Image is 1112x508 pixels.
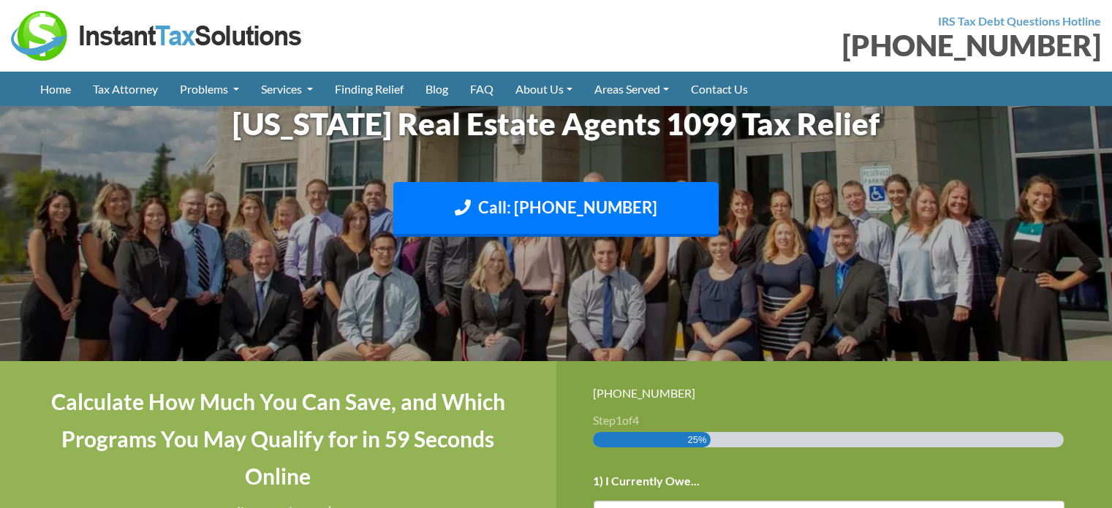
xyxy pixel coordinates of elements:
a: Problems [169,72,250,106]
a: Services [250,72,324,106]
span: 25% [688,432,707,447]
strong: IRS Tax Debt Questions Hotline [938,14,1101,28]
label: 1) I Currently Owe... [593,474,700,489]
h4: Calculate How Much You Can Save, and Which Programs You May Qualify for in 59 Seconds Online [37,383,520,495]
span: 4 [632,413,639,427]
a: Contact Us [680,72,759,106]
a: Tax Attorney [82,72,169,106]
a: Home [29,72,82,106]
h1: [US_STATE] Real Estate Agents 1099 Tax Relief [151,102,962,145]
a: Areas Served [583,72,680,106]
a: Instant Tax Solutions Logo [11,27,303,41]
a: About Us [504,72,583,106]
div: [PHONE_NUMBER] [567,31,1102,60]
a: Call: [PHONE_NUMBER] [393,182,719,237]
span: 1 [616,413,622,427]
div: [PHONE_NUMBER] [593,383,1076,403]
img: Instant Tax Solutions Logo [11,11,303,61]
h3: Step of [593,414,1076,426]
a: Finding Relief [324,72,415,106]
a: Blog [415,72,459,106]
a: FAQ [459,72,504,106]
